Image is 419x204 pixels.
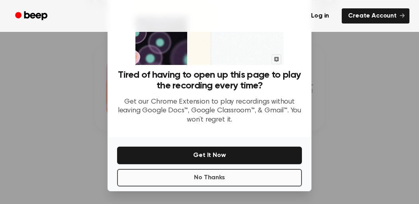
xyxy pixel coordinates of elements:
[342,8,409,24] a: Create Account
[117,70,302,91] h3: Tired of having to open up this page to play the recording every time?
[10,8,55,24] a: Beep
[117,147,302,164] button: Get It Now
[117,98,302,125] p: Get our Chrome Extension to play recordings without leaving Google Docs™, Google Classroom™, & Gm...
[117,169,302,186] button: No Thanks
[303,7,337,25] a: Log in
